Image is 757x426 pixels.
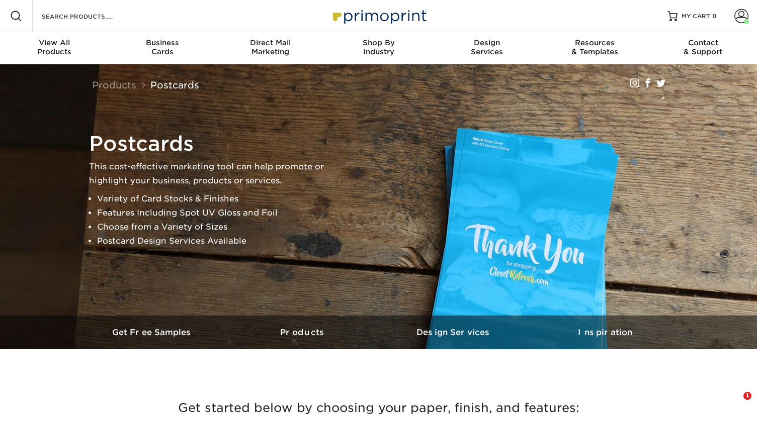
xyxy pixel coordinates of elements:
iframe: Intercom live chat [723,392,747,416]
a: Design Services [379,315,530,349]
span: Shop By [324,38,433,47]
a: BusinessCards [108,32,216,64]
span: MY CART [682,12,710,21]
h3: Design Services [379,328,530,337]
a: Products [92,79,136,90]
li: Postcard Design Services Available [97,234,341,248]
a: Shop ByIndustry [324,32,433,64]
li: Features Including Spot UV Gloss and Foil [97,206,341,220]
span: 1 [743,392,751,400]
li: Variety of Card Stocks & Finishes [97,192,341,206]
a: Products [228,315,379,349]
span: Business [108,38,216,47]
input: SEARCH PRODUCTS..... [41,10,139,22]
a: Direct MailMarketing [216,32,324,64]
div: Marketing [216,38,324,56]
span: Direct Mail [216,38,324,47]
span: Contact [649,38,757,47]
li: Choose from a Variety of Sizes [97,220,341,234]
h3: Inspiration [530,328,681,337]
div: & Support [649,38,757,56]
h3: Products [228,328,379,337]
h3: Get Free Samples [77,328,228,337]
span: Resources [541,38,649,47]
a: Contact& Support [649,32,757,64]
a: DesignServices [433,32,541,64]
div: & Templates [541,38,649,56]
span: Design [433,38,541,47]
img: Primoprint [328,5,429,27]
div: Industry [324,38,433,56]
div: Services [433,38,541,56]
span: 0 [712,13,717,20]
h1: Postcards [89,132,341,156]
a: Resources& Templates [541,32,649,64]
div: Cards [108,38,216,56]
a: Get Free Samples [77,315,228,349]
a: Inspiration [530,315,681,349]
p: This cost-effective marketing tool can help promote or highlight your business, products or servi... [89,160,341,188]
a: Postcards [150,79,199,90]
